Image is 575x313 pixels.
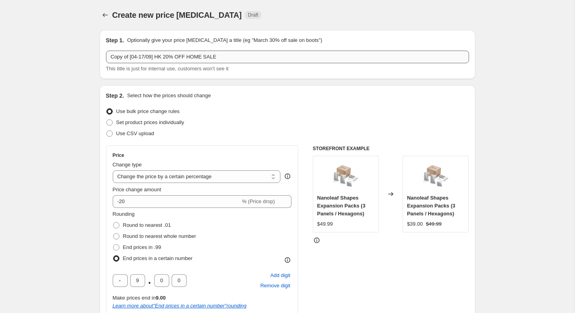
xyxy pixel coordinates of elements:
input: ﹡ [130,274,145,287]
span: End prices in .99 [123,244,161,250]
input: ﹡ [172,274,187,287]
button: Remove placeholder [259,281,291,291]
h6: STOREFRONT EXAMPLE [313,145,469,152]
span: Remove digit [260,282,290,290]
span: Rounding [113,211,135,217]
span: Use CSV upload [116,130,154,136]
strike: $49.99 [426,220,442,228]
div: help [284,172,291,180]
input: -15 [113,195,240,208]
p: Optionally give your price [MEDICAL_DATA] a title (eg "March 30% off sale on boots") [127,36,322,44]
h3: Price [113,152,124,158]
input: 30% off holiday sale [106,51,469,63]
p: Select how the prices should change [127,92,211,100]
div: $39.00 [407,220,423,228]
span: This title is just for internal use, customers won't see it [106,66,229,72]
span: . [148,274,152,287]
span: Draft [248,12,258,18]
span: Change type [113,162,142,168]
span: Create new price [MEDICAL_DATA] [112,11,242,19]
span: Nanoleaf Shapes Expansion Packs (3 Panels / Hexagons) [407,195,455,217]
img: nanoleaf-shapes-light-panels-mini-triangles-expansion-pack-50_nl48-e-5501tw-50pk_2x_7d3dc651-8c78... [420,160,452,192]
img: nanoleaf-shapes-light-panels-mini-triangles-expansion-pack-50_nl48-e-5501tw-50pk_2x_7d3dc651-8c78... [330,160,361,192]
span: Price change amount [113,187,161,192]
div: $49.99 [317,220,333,228]
span: Use bulk price change rules [116,108,180,114]
b: 9.00 [156,295,166,301]
span: Nanoleaf Shapes Expansion Packs (3 Panels / Hexagons) [317,195,365,217]
h2: Step 1. [106,36,124,44]
i: Learn more about " End prices in a certain number " rounding [113,303,247,309]
h2: Step 2. [106,92,124,100]
span: Round to nearest whole number [123,233,196,239]
input: ﹡ [154,274,169,287]
button: Price change jobs [100,9,111,21]
span: End prices in a certain number [123,255,193,261]
input: ﹡ [113,274,128,287]
span: Set product prices individually [116,119,184,125]
a: Learn more about"End prices in a certain number"rounding [113,303,247,309]
span: Add digit [270,272,290,279]
span: Make prices end in [113,295,166,301]
button: Add placeholder [269,270,291,281]
span: Round to nearest .01 [123,222,171,228]
span: % (Price drop) [242,198,275,204]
